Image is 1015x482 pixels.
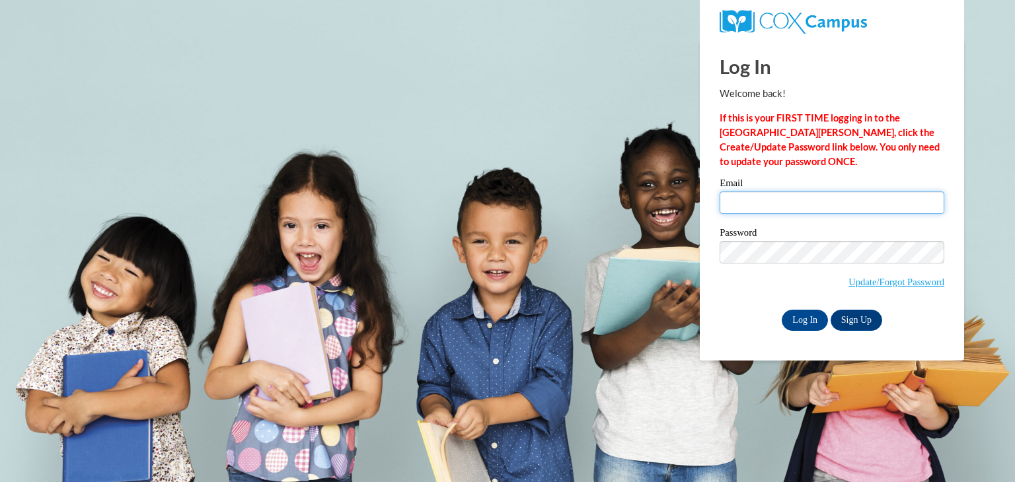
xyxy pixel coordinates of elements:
a: Sign Up [831,310,882,331]
h1: Log In [720,53,944,80]
label: Password [720,228,944,241]
a: COX Campus [720,15,867,26]
input: Log In [782,310,828,331]
p: Welcome back! [720,86,944,101]
label: Email [720,178,944,191]
img: COX Campus [720,10,867,34]
strong: If this is your FIRST TIME logging in to the [GEOGRAPHIC_DATA][PERSON_NAME], click the Create/Upd... [720,112,940,167]
a: Update/Forgot Password [848,277,944,287]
